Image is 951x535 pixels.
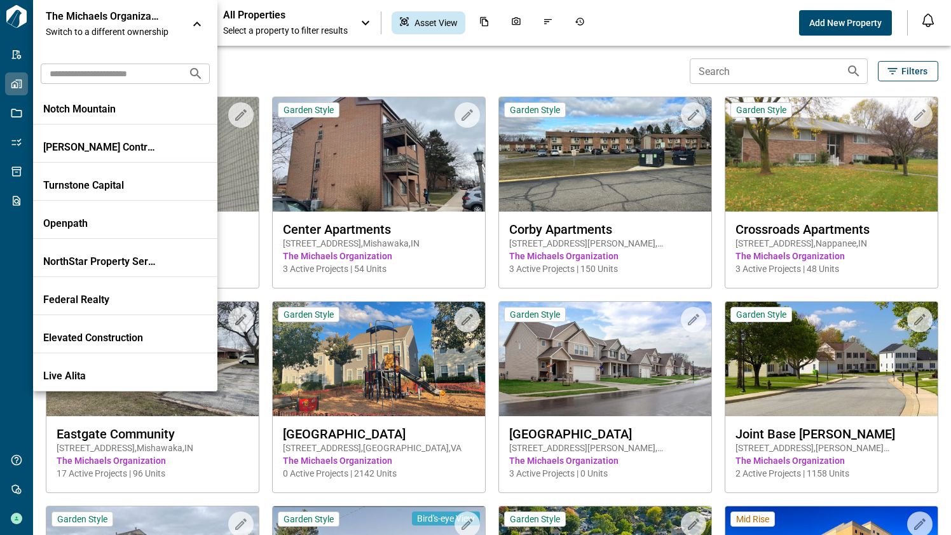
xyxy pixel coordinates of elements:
[43,255,158,268] p: NorthStar Property Services
[183,61,209,86] button: Search organizations
[43,141,158,154] p: [PERSON_NAME] Contracting
[43,217,158,230] p: Openpath
[46,10,160,23] p: The Michaels Organization
[43,179,158,192] p: Turnstone Capital
[43,294,158,306] p: Federal Realty
[43,370,158,383] p: Live Alita
[43,103,158,116] p: Notch Mountain
[46,25,179,38] span: Switch to a different ownership
[43,332,158,344] p: Elevated Construction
